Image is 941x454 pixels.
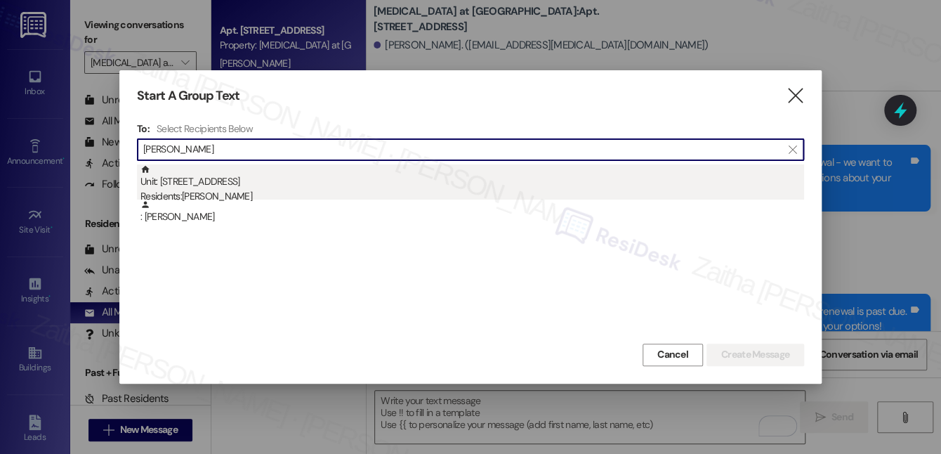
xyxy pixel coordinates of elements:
[137,164,804,200] div: Unit: [STREET_ADDRESS]Residents:[PERSON_NAME]
[788,144,796,155] i: 
[157,122,253,135] h4: Select Recipients Below
[140,164,804,205] div: Unit: [STREET_ADDRESS]
[721,347,789,362] span: Create Message
[143,140,781,160] input: Search for any contact or apartment
[643,344,703,366] button: Cancel
[706,344,804,366] button: Create Message
[785,89,804,103] i: 
[140,189,804,204] div: Residents: [PERSON_NAME]
[140,200,804,224] div: : [PERSON_NAME]
[137,88,239,104] h3: Start A Group Text
[137,122,150,135] h3: To:
[657,347,688,362] span: Cancel
[137,200,804,235] div: : [PERSON_NAME]
[781,139,803,160] button: Clear text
